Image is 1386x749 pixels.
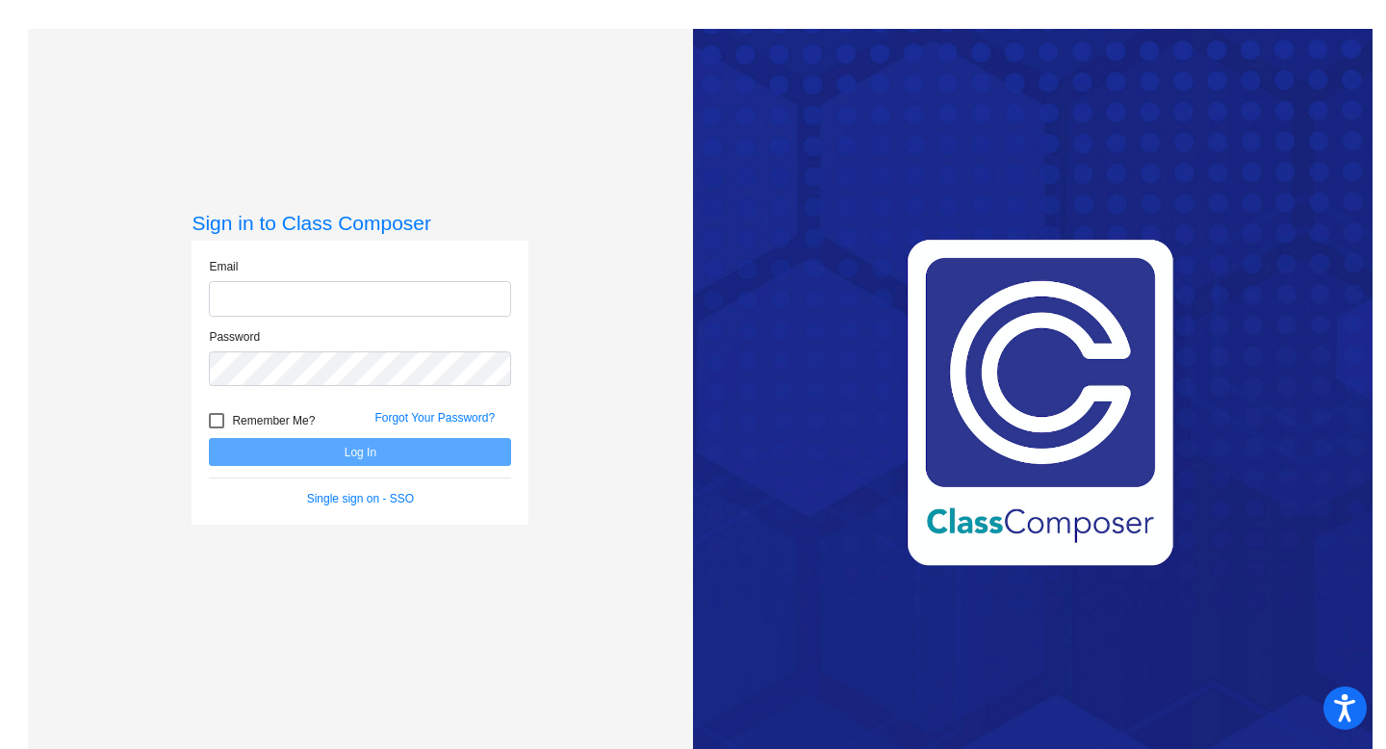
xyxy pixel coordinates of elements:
label: Password [209,328,260,346]
a: Single sign on - SSO [307,492,414,505]
span: Remember Me? [232,409,315,432]
button: Log In [209,438,511,466]
a: Forgot Your Password? [374,411,495,425]
label: Email [209,258,238,275]
h3: Sign in to Class Composer [192,211,528,235]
